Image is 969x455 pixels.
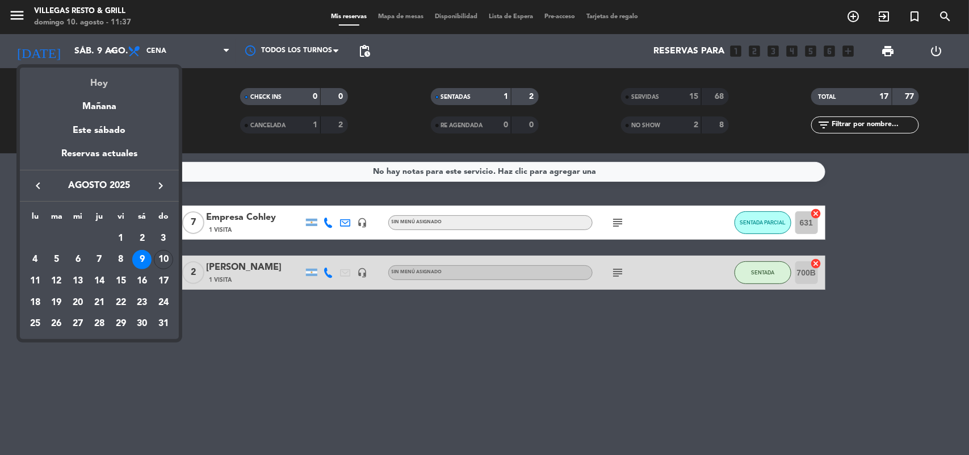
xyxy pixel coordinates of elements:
[68,314,87,333] div: 27
[132,229,152,248] div: 2
[132,249,153,270] td: 9 de agosto de 2025
[68,293,87,312] div: 20
[154,314,173,333] div: 31
[111,229,131,248] div: 1
[24,292,46,314] td: 18 de agosto de 2025
[90,272,109,291] div: 14
[46,314,68,335] td: 26 de agosto de 2025
[20,68,179,91] div: Hoy
[132,270,153,292] td: 16 de agosto de 2025
[132,228,153,249] td: 2 de agosto de 2025
[150,178,171,193] button: keyboard_arrow_right
[154,250,173,269] div: 10
[47,293,66,312] div: 19
[90,250,109,269] div: 7
[26,293,45,312] div: 18
[154,293,173,312] div: 24
[67,270,89,292] td: 13 de agosto de 2025
[46,249,68,270] td: 5 de agosto de 2025
[132,314,153,335] td: 30 de agosto de 2025
[110,292,132,314] td: 22 de agosto de 2025
[47,272,66,291] div: 12
[28,178,48,193] button: keyboard_arrow_left
[67,210,89,228] th: miércoles
[68,272,87,291] div: 13
[154,179,167,193] i: keyboard_arrow_right
[153,314,174,335] td: 31 de agosto de 2025
[110,314,132,335] td: 29 de agosto de 2025
[89,210,110,228] th: jueves
[24,210,46,228] th: lunes
[20,147,179,170] div: Reservas actuales
[111,314,131,333] div: 29
[153,228,174,249] td: 3 de agosto de 2025
[132,250,152,269] div: 9
[132,314,152,333] div: 30
[153,249,174,270] td: 10 de agosto de 2025
[90,293,109,312] div: 21
[20,91,179,114] div: Mañana
[47,314,66,333] div: 26
[24,228,110,249] td: AGO.
[110,270,132,292] td: 15 de agosto de 2025
[46,210,68,228] th: martes
[67,249,89,270] td: 6 de agosto de 2025
[153,292,174,314] td: 24 de agosto de 2025
[68,250,87,269] div: 6
[111,250,131,269] div: 8
[24,314,46,335] td: 25 de agosto de 2025
[111,272,131,291] div: 15
[89,249,110,270] td: 7 de agosto de 2025
[154,272,173,291] div: 17
[132,272,152,291] div: 16
[132,293,152,312] div: 23
[67,292,89,314] td: 20 de agosto de 2025
[26,314,45,333] div: 25
[26,272,45,291] div: 11
[154,229,173,248] div: 3
[111,293,131,312] div: 22
[132,292,153,314] td: 23 de agosto de 2025
[47,250,66,269] div: 5
[89,292,110,314] td: 21 de agosto de 2025
[67,314,89,335] td: 27 de agosto de 2025
[153,210,174,228] th: domingo
[153,270,174,292] td: 17 de agosto de 2025
[24,249,46,270] td: 4 de agosto de 2025
[90,314,109,333] div: 28
[26,250,45,269] div: 4
[24,270,46,292] td: 11 de agosto de 2025
[48,178,150,193] span: agosto 2025
[46,292,68,314] td: 19 de agosto de 2025
[110,210,132,228] th: viernes
[132,210,153,228] th: sábado
[89,314,110,335] td: 28 de agosto de 2025
[110,249,132,270] td: 8 de agosto de 2025
[20,115,179,147] div: Este sábado
[89,270,110,292] td: 14 de agosto de 2025
[46,270,68,292] td: 12 de agosto de 2025
[110,228,132,249] td: 1 de agosto de 2025
[31,179,45,193] i: keyboard_arrow_left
